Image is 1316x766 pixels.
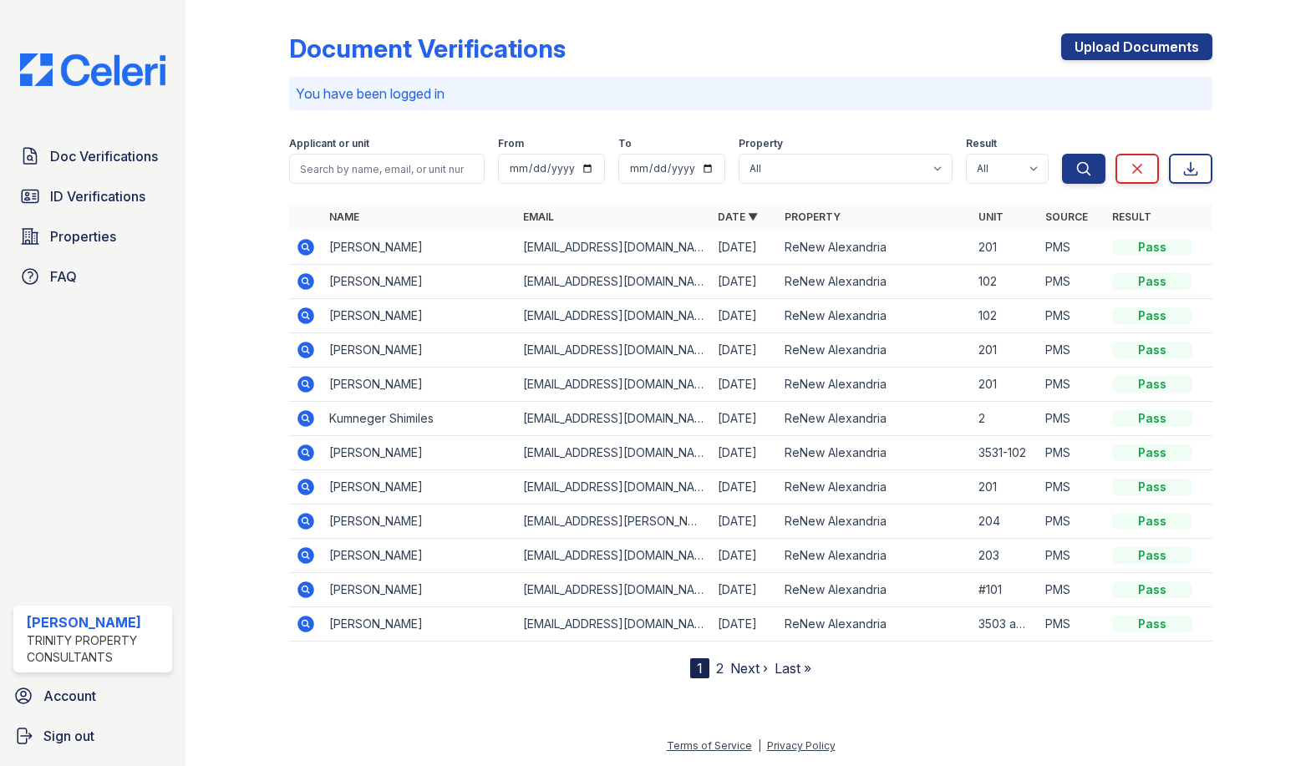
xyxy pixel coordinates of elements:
[27,632,165,666] div: Trinity Property Consultants
[13,260,172,293] a: FAQ
[516,299,710,333] td: [EMAIL_ADDRESS][DOMAIN_NAME]
[7,719,179,753] a: Sign out
[778,505,972,539] td: ReNew Alexandria
[323,231,516,265] td: [PERSON_NAME]
[50,146,158,166] span: Doc Verifications
[778,231,972,265] td: ReNew Alexandria
[1039,505,1105,539] td: PMS
[523,211,554,223] a: Email
[516,573,710,607] td: [EMAIL_ADDRESS][DOMAIN_NAME]
[1039,573,1105,607] td: PMS
[972,505,1039,539] td: 204
[516,368,710,402] td: [EMAIL_ADDRESS][DOMAIN_NAME]
[1039,436,1105,470] td: PMS
[323,470,516,505] td: [PERSON_NAME]
[50,226,116,246] span: Properties
[1039,333,1105,368] td: PMS
[711,265,778,299] td: [DATE]
[778,299,972,333] td: ReNew Alexandria
[1039,470,1105,505] td: PMS
[711,368,778,402] td: [DATE]
[972,607,1039,642] td: 3503 apartamento 201
[323,265,516,299] td: [PERSON_NAME]
[711,436,778,470] td: [DATE]
[27,612,165,632] div: [PERSON_NAME]
[516,607,710,642] td: [EMAIL_ADDRESS][DOMAIN_NAME]
[13,180,172,213] a: ID Verifications
[1112,376,1192,393] div: Pass
[50,266,77,287] span: FAQ
[516,231,710,265] td: [EMAIL_ADDRESS][DOMAIN_NAME]
[711,505,778,539] td: [DATE]
[758,739,761,752] div: |
[323,402,516,436] td: Kumneger Shimiles
[1039,299,1105,333] td: PMS
[498,137,524,150] label: From
[1112,342,1192,358] div: Pass
[323,539,516,573] td: [PERSON_NAME]
[716,660,724,677] a: 2
[1112,616,1192,632] div: Pass
[711,539,778,573] td: [DATE]
[972,539,1039,573] td: 203
[323,436,516,470] td: [PERSON_NAME]
[1112,239,1192,256] div: Pass
[1061,33,1212,60] a: Upload Documents
[323,505,516,539] td: [PERSON_NAME]
[13,220,172,253] a: Properties
[516,402,710,436] td: [EMAIL_ADDRESS][DOMAIN_NAME]
[972,333,1039,368] td: 201
[289,137,369,150] label: Applicant or unit
[778,333,972,368] td: ReNew Alexandria
[778,402,972,436] td: ReNew Alexandria
[730,660,768,677] a: Next ›
[711,402,778,436] td: [DATE]
[966,137,997,150] label: Result
[778,607,972,642] td: ReNew Alexandria
[43,686,96,706] span: Account
[1112,307,1192,324] div: Pass
[711,470,778,505] td: [DATE]
[778,436,972,470] td: ReNew Alexandria
[778,265,972,299] td: ReNew Alexandria
[785,211,841,223] a: Property
[7,53,179,86] img: CE_Logo_Blue-a8612792a0a2168367f1c8372b55b34899dd931a85d93a1a3d3e32e68fde9ad4.png
[690,658,709,678] div: 1
[711,573,778,607] td: [DATE]
[50,186,145,206] span: ID Verifications
[667,739,752,752] a: Terms of Service
[323,368,516,402] td: [PERSON_NAME]
[323,333,516,368] td: [PERSON_NAME]
[711,607,778,642] td: [DATE]
[516,539,710,573] td: [EMAIL_ADDRESS][DOMAIN_NAME]
[1112,581,1192,598] div: Pass
[323,607,516,642] td: [PERSON_NAME]
[1039,607,1105,642] td: PMS
[296,84,1206,104] p: You have been logged in
[775,660,811,677] a: Last »
[778,573,972,607] td: ReNew Alexandria
[1112,444,1192,461] div: Pass
[1112,547,1192,564] div: Pass
[972,265,1039,299] td: 102
[1112,513,1192,530] div: Pass
[323,299,516,333] td: [PERSON_NAME]
[618,137,632,150] label: To
[7,679,179,713] a: Account
[13,140,172,173] a: Doc Verifications
[767,739,836,752] a: Privacy Policy
[778,368,972,402] td: ReNew Alexandria
[778,539,972,573] td: ReNew Alexandria
[978,211,1004,223] a: Unit
[289,154,485,184] input: Search by name, email, or unit number
[972,573,1039,607] td: #101
[1045,211,1088,223] a: Source
[972,368,1039,402] td: 201
[516,470,710,505] td: [EMAIL_ADDRESS][DOMAIN_NAME]
[1039,368,1105,402] td: PMS
[1039,402,1105,436] td: PMS
[1112,479,1192,495] div: Pass
[972,402,1039,436] td: 2
[1039,231,1105,265] td: PMS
